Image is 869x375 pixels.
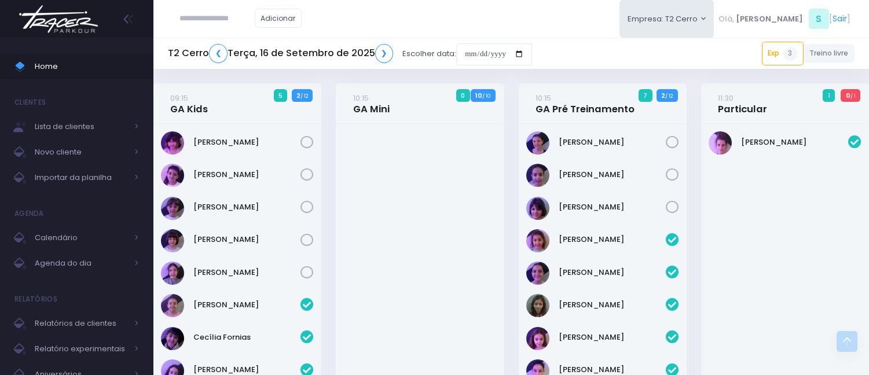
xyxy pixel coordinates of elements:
[35,119,127,134] span: Lista de clientes
[300,93,308,100] small: / 12
[526,131,549,155] img: Jasmim rocha
[526,164,549,187] img: Luzia Rolfini Fernandes
[661,91,665,100] strong: 2
[35,59,139,74] span: Home
[526,294,549,317] img: Julia de Campos Munhoz
[14,91,46,114] h4: Clientes
[536,92,635,115] a: 10:15GA Pré Treinamento
[526,262,549,285] img: Ana Helena Soutello
[170,92,208,115] a: 09:15GA Kids
[161,197,184,220] img: Maria Clara Frateschi
[526,197,549,220] img: Malu Bernardes
[161,294,184,317] img: Beatriz Cogo
[823,89,835,102] span: 1
[161,164,184,187] img: Clara Guimaraes Kron
[35,145,127,160] span: Novo cliente
[559,137,666,148] a: [PERSON_NAME]
[193,137,300,148] a: [PERSON_NAME]
[161,327,184,350] img: Cecília Fornias Gomes
[665,93,673,100] small: / 12
[375,44,394,63] a: ❯
[161,262,184,285] img: Olivia Chiesa
[846,91,850,100] strong: 0
[35,256,127,271] span: Agenda do dia
[559,332,666,343] a: [PERSON_NAME]
[559,201,666,213] a: [PERSON_NAME]
[456,89,470,102] span: 0
[475,91,482,100] strong: 10
[804,44,855,63] a: Treino livre
[809,9,829,29] span: S
[736,13,803,25] span: [PERSON_NAME]
[35,230,127,245] span: Calendário
[833,13,847,25] a: Sair
[35,170,127,185] span: Importar da planilha
[193,234,300,245] a: [PERSON_NAME]
[718,93,734,104] small: 11:30
[526,327,549,350] img: Luisa Tomchinsky Montezano
[193,299,300,311] a: [PERSON_NAME]
[741,137,848,148] a: [PERSON_NAME]
[718,92,767,115] a: 11:30Particular
[161,229,184,252] img: Mariana Abramo
[161,131,184,155] img: Chiara Real Oshima Hirata
[168,41,532,67] div: Escolher data:
[193,201,300,213] a: [PERSON_NAME]
[209,44,228,63] a: ❮
[35,316,127,331] span: Relatórios de clientes
[762,42,804,65] a: Exp3
[14,288,57,311] h4: Relatórios
[193,169,300,181] a: [PERSON_NAME]
[718,13,734,25] span: Olá,
[353,92,390,115] a: 10:15GA Mini
[709,131,732,155] img: Maria Laura Bertazzi
[559,234,666,245] a: [PERSON_NAME]
[168,44,393,63] h5: T2 Cerro Terça, 16 de Setembro de 2025
[193,332,300,343] a: Cecília Fornias
[296,91,300,100] strong: 2
[536,93,551,104] small: 10:15
[783,47,797,61] span: 3
[14,202,44,225] h4: Agenda
[850,93,856,100] small: / 1
[526,229,549,252] img: Alice Oliveira Castro
[482,93,490,100] small: / 10
[255,9,302,28] a: Adicionar
[714,6,855,32] div: [ ]
[559,299,666,311] a: [PERSON_NAME]
[639,89,652,102] span: 7
[170,93,188,104] small: 09:15
[274,89,288,102] span: 5
[559,169,666,181] a: [PERSON_NAME]
[193,267,300,278] a: [PERSON_NAME]
[35,341,127,356] span: Relatório experimentais
[559,267,666,278] a: [PERSON_NAME]
[353,93,369,104] small: 10:15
